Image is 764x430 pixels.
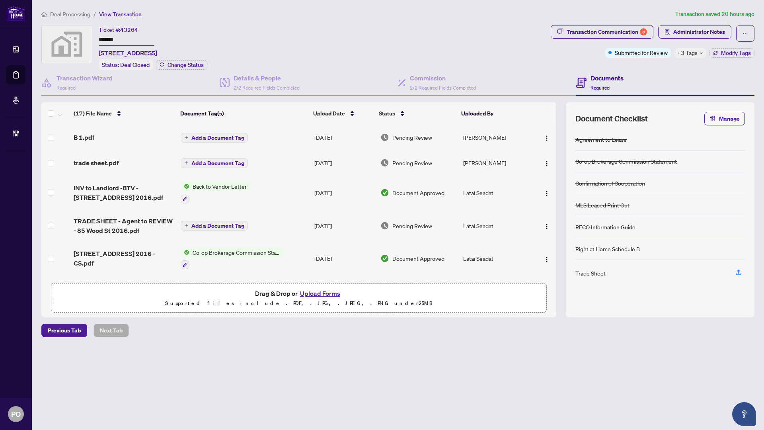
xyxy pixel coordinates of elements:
[184,161,188,165] span: plus
[181,248,189,257] img: Status Icon
[540,131,553,144] button: Logo
[181,182,189,191] img: Status Icon
[460,176,533,210] td: Latai Seadat
[191,160,244,166] span: Add a Document Tag
[181,133,248,143] button: Add a Document Tag
[460,125,533,150] td: [PERSON_NAME]
[675,10,754,19] article: Transaction saved 20 hours ago
[540,156,553,169] button: Logo
[591,85,610,91] span: Required
[120,61,150,68] span: Deal Closed
[575,135,627,144] div: Agreement to Lease
[380,188,389,197] img: Document Status
[234,85,300,91] span: 2/2 Required Fields Completed
[50,11,90,18] span: Deal Processing
[410,73,476,83] h4: Commission
[184,224,188,228] span: plus
[74,249,174,268] span: [STREET_ADDRESS] 2016 - CS.pdf
[380,133,389,142] img: Document Status
[380,158,389,167] img: Document Status
[567,25,647,38] div: Transaction Communication
[575,269,606,278] div: Trade Sheet
[460,210,533,242] td: Latai Seadat
[313,109,345,118] span: Upload Date
[591,73,624,83] h4: Documents
[719,112,740,125] span: Manage
[544,160,550,167] img: Logo
[234,73,300,83] h4: Details & People
[575,244,640,253] div: Right at Home Schedule B
[699,51,703,55] span: down
[392,188,444,197] span: Document Approved
[575,201,630,209] div: MLS Leased Print Out
[177,102,310,125] th: Document Tag(s)
[392,221,432,230] span: Pending Review
[255,288,343,299] span: Drag & Drop or
[575,223,635,231] div: RECO Information Guide
[575,179,645,188] div: Confirmation of Cooperation
[74,183,174,202] span: INV to Landlord -BTV - [STREET_ADDRESS] 2016.pdf
[74,158,119,168] span: trade sheet.pdf
[380,221,389,230] img: Document Status
[551,25,653,39] button: Transaction Communication5
[544,223,550,230] img: Logo
[181,221,248,231] button: Add a Document Tag
[11,408,21,420] span: PO
[94,10,96,19] li: /
[615,48,668,57] span: Submitted for Review
[311,176,377,210] td: [DATE]
[540,252,553,265] button: Logo
[658,25,731,39] button: Administrator Notes
[575,157,677,166] div: Co-op Brokerage Commission Statement
[311,150,377,176] td: [DATE]
[665,29,670,35] span: solution
[99,11,142,18] span: View Transaction
[673,25,725,38] span: Administrator Notes
[191,223,244,229] span: Add a Document Tag
[540,219,553,232] button: Logo
[57,73,113,83] h4: Transaction Wizard
[410,85,476,91] span: 2/2 Required Fields Completed
[392,254,444,263] span: Document Approved
[181,158,248,168] button: Add a Document Tag
[120,26,138,33] span: 43264
[544,135,550,141] img: Logo
[311,210,377,242] td: [DATE]
[311,276,377,310] td: [DATE]
[392,133,432,142] span: Pending Review
[544,190,550,197] img: Logo
[189,248,284,257] span: Co-op Brokerage Commission Statement
[51,283,546,313] span: Drag & Drop orUpload FormsSupported files include .PDF, .JPG, .JPEG, .PNG under25MB
[94,324,129,337] button: Next Tab
[709,48,754,58] button: Modify Tags
[42,25,92,63] img: svg%3e
[743,31,748,36] span: ellipsis
[41,12,47,17] span: home
[99,59,153,70] div: Status:
[310,102,376,125] th: Upload Date
[99,48,157,58] span: [STREET_ADDRESS]
[74,216,174,235] span: TRADE SHEET - Agent to REVIEW - 85 Wood St 2016.pdf
[99,25,138,34] div: Ticket #:
[181,221,248,231] button: Add a Document Tag
[311,242,377,276] td: [DATE]
[181,132,248,143] button: Add a Document Tag
[41,324,87,337] button: Previous Tab
[168,62,204,68] span: Change Status
[48,324,81,337] span: Previous Tab
[57,85,76,91] span: Required
[575,113,648,124] span: Document Checklist
[6,6,25,21] img: logo
[380,254,389,263] img: Document Status
[677,48,698,57] span: +3 Tags
[298,288,343,299] button: Upload Forms
[74,133,94,142] span: B 1.pdf
[56,299,542,308] p: Supported files include .PDF, .JPG, .JPEG, .PNG under 25 MB
[311,125,377,150] td: [DATE]
[70,102,177,125] th: (17) File Name
[544,256,550,263] img: Logo
[540,186,553,199] button: Logo
[704,112,745,125] button: Manage
[732,402,756,426] button: Open asap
